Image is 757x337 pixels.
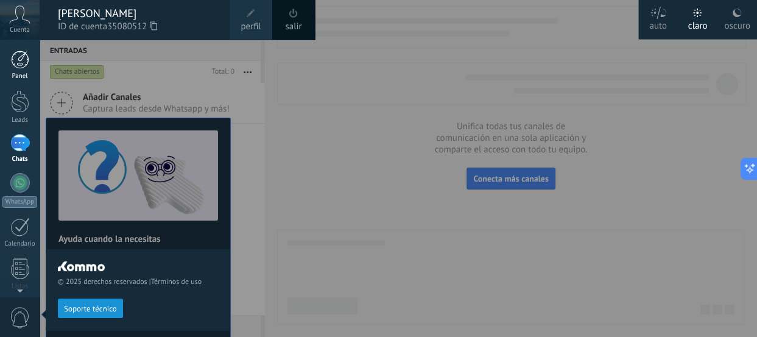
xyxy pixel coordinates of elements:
[2,73,38,80] div: Panel
[107,20,157,34] span: 35080512
[241,20,261,34] span: perfil
[2,196,37,208] div: WhatsApp
[58,277,217,286] span: © 2025 derechos reservados |
[2,116,38,124] div: Leads
[688,8,708,40] div: claro
[58,299,123,318] button: Soporte técnico
[285,20,301,34] a: salir
[64,305,117,313] span: Soporte técnico
[2,155,38,163] div: Chats
[724,8,750,40] div: oscuro
[58,20,217,34] span: ID de cuenta
[10,26,30,34] span: Cuenta
[649,8,667,40] div: auto
[2,240,38,248] div: Calendario
[151,277,202,286] a: Términos de uso
[58,303,123,313] a: Soporte técnico
[58,7,217,20] div: [PERSON_NAME]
